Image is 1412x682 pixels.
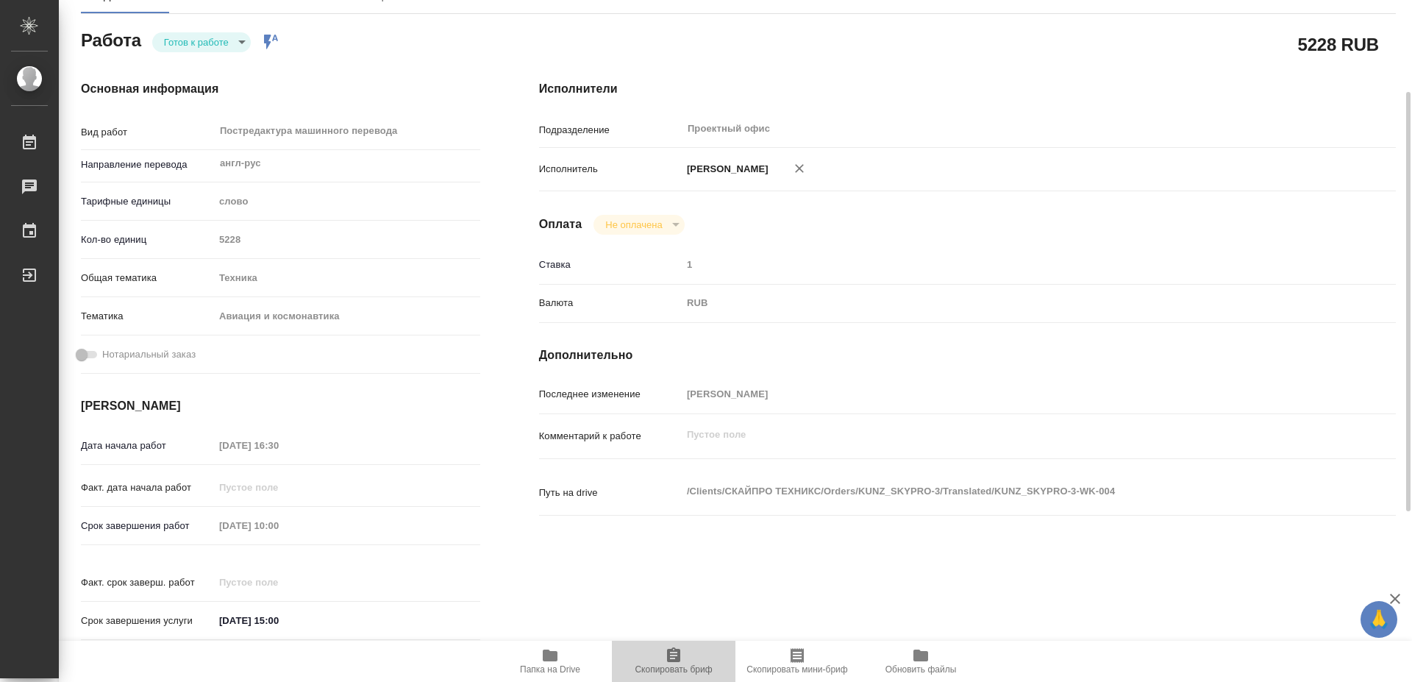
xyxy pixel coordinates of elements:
button: 🙏 [1361,601,1397,638]
span: Нотариальный заказ [102,347,196,362]
p: Факт. срок заверш. работ [81,575,214,590]
p: [PERSON_NAME] [682,162,769,177]
p: Факт. дата начала работ [81,480,214,495]
input: Пустое поле [214,477,343,498]
span: 🙏 [1366,604,1391,635]
h4: Дополнительно [539,347,1396,364]
input: Пустое поле [214,515,343,536]
span: Обновить файлы [885,664,957,675]
div: слово [214,189,480,214]
p: Валюта [539,296,682,310]
div: RUB [682,291,1324,316]
button: Обновить файлы [859,641,983,682]
p: Дата начала работ [81,438,214,453]
div: Готов к работе [152,32,251,52]
p: Ставка [539,257,682,272]
h2: 5228 RUB [1298,32,1379,57]
input: Пустое поле [214,572,343,593]
h4: [PERSON_NAME] [81,397,480,415]
button: Скопировать бриф [612,641,735,682]
textarea: /Clients/СКАЙПРО ТЕХНИКС/Orders/KUNZ_SKYPRO-3/Translated/KUNZ_SKYPRO-3-WK-004 [682,479,1324,504]
div: Авиация и космонавтика [214,304,480,329]
h4: Основная информация [81,80,480,98]
p: Комментарий к работе [539,429,682,444]
div: Готов к работе [593,215,684,235]
p: Срок завершения услуги [81,614,214,628]
p: Путь на drive [539,486,682,500]
span: Папка на Drive [520,664,580,675]
p: Тарифные единицы [81,194,214,209]
button: Скопировать мини-бриф [735,641,859,682]
span: Скопировать мини-бриф [746,664,847,675]
button: Готов к работе [160,36,233,49]
p: Тематика [81,309,214,324]
input: Пустое поле [214,435,343,456]
p: Направление перевода [81,157,214,172]
span: Скопировать бриф [635,664,712,675]
p: Общая тематика [81,271,214,285]
h2: Работа [81,26,141,52]
h4: Исполнители [539,80,1396,98]
p: Подразделение [539,123,682,138]
input: Пустое поле [682,383,1324,405]
button: Папка на Drive [488,641,612,682]
button: Удалить исполнителя [783,152,816,185]
p: Исполнитель [539,162,682,177]
p: Кол-во единиц [81,232,214,247]
p: Срок завершения работ [81,519,214,533]
p: Последнее изменение [539,387,682,402]
input: Пустое поле [214,229,480,250]
input: Пустое поле [682,254,1324,275]
h4: Оплата [539,216,582,233]
p: Вид работ [81,125,214,140]
button: Не оплачена [601,219,666,231]
div: Техника [214,266,480,291]
input: ✎ Введи что-нибудь [214,610,343,631]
